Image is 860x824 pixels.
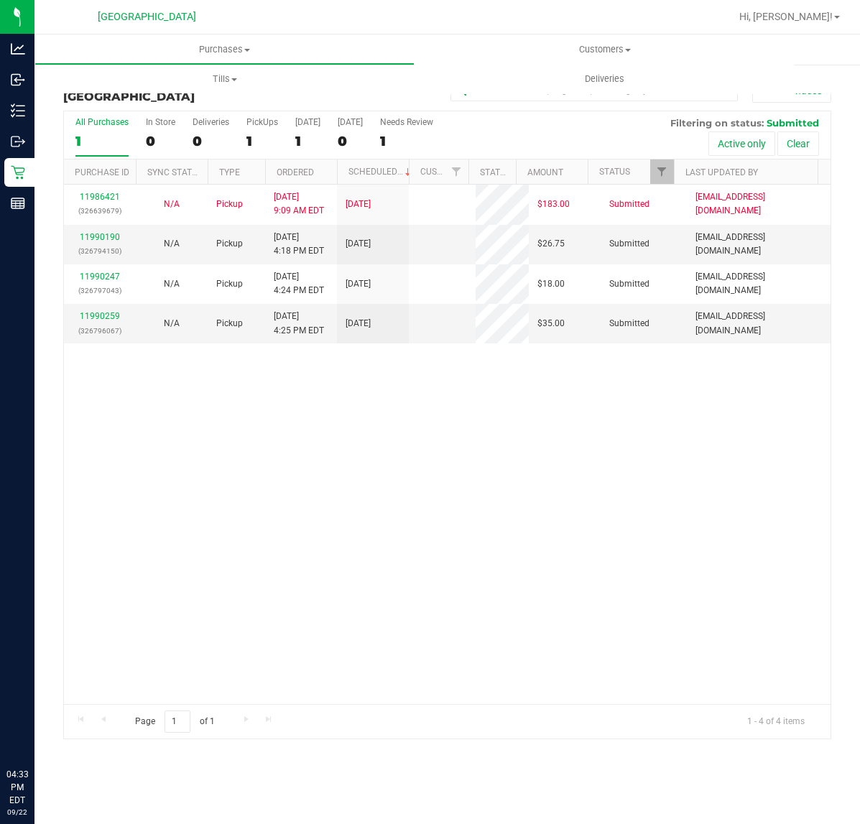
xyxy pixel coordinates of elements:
div: 1 [75,133,129,149]
div: PickUps [246,117,278,127]
span: Not Applicable [164,199,180,209]
span: [GEOGRAPHIC_DATA] [63,90,195,103]
span: $18.00 [537,277,565,291]
span: [DATE] [346,277,371,291]
p: (326797043) [73,284,127,297]
span: 1 - 4 of 4 items [736,710,816,732]
p: (326639679) [73,204,127,218]
span: Not Applicable [164,279,180,289]
a: Last Updated By [685,167,758,177]
span: $26.75 [537,237,565,251]
a: Tills [34,64,415,94]
a: Purchases [34,34,415,65]
div: 0 [193,133,229,149]
span: Submitted [609,277,649,291]
a: Deliveries [415,64,795,94]
div: All Purchases [75,117,129,127]
button: N/A [164,277,180,291]
span: Page of 1 [123,710,226,733]
div: 1 [380,133,433,149]
a: Status [599,167,630,177]
span: [DATE] 4:25 PM EDT [274,310,324,337]
a: 11986421 [80,192,120,202]
span: [DATE] 4:24 PM EDT [274,270,324,297]
span: [GEOGRAPHIC_DATA] [98,11,196,23]
a: 11990247 [80,272,120,282]
span: [EMAIL_ADDRESS][DOMAIN_NAME] [695,190,822,218]
p: 04:33 PM EDT [6,768,28,807]
p: 09/22 [6,807,28,818]
div: 1 [246,133,278,149]
div: 0 [146,133,175,149]
inline-svg: Outbound [11,134,25,149]
a: Amount [527,167,563,177]
div: In Store [146,117,175,127]
div: Needs Review [380,117,433,127]
span: [EMAIL_ADDRESS][DOMAIN_NAME] [695,231,822,258]
span: [EMAIL_ADDRESS][DOMAIN_NAME] [695,310,822,337]
inline-svg: Retail [11,165,25,180]
inline-svg: Reports [11,196,25,210]
iframe: Resource center [14,709,57,752]
span: $183.00 [537,198,570,211]
span: Pickup [216,277,243,291]
span: [DATE] [346,198,371,211]
a: Filter [650,159,674,184]
a: Filter [445,159,468,184]
a: Ordered [277,167,314,177]
a: Customer [420,167,465,177]
span: Tills [35,73,414,85]
div: 0 [338,133,363,149]
span: Submitted [609,237,649,251]
inline-svg: Inventory [11,103,25,118]
span: Submitted [609,317,649,330]
a: State Registry ID [480,167,555,177]
button: N/A [164,237,180,251]
span: [DATE] [346,237,371,251]
a: Customers [415,34,795,65]
a: Type [219,167,240,177]
span: Not Applicable [164,318,180,328]
input: 1 [165,710,190,733]
div: 1 [295,133,320,149]
span: Submitted [767,117,819,129]
span: Filtering on status: [670,117,764,129]
a: Purchase ID [75,167,129,177]
span: Hi, [PERSON_NAME]! [739,11,833,22]
inline-svg: Analytics [11,42,25,56]
a: Scheduled [348,167,414,177]
span: $35.00 [537,317,565,330]
h3: Purchase Fulfillment: [63,78,319,103]
span: Purchases [35,43,414,56]
span: [DATE] 4:18 PM EDT [274,231,324,258]
a: Sync Status [147,167,203,177]
button: N/A [164,317,180,330]
button: Active only [708,131,775,156]
a: 11990190 [80,232,120,242]
span: Not Applicable [164,239,180,249]
span: [EMAIL_ADDRESS][DOMAIN_NAME] [695,270,822,297]
div: Deliveries [193,117,229,127]
span: Pickup [216,317,243,330]
p: (326794150) [73,244,127,258]
span: Customers [415,43,794,56]
span: Submitted [609,198,649,211]
span: Pickup [216,237,243,251]
inline-svg: Inbound [11,73,25,87]
span: [DATE] [346,317,371,330]
button: N/A [164,198,180,211]
span: Deliveries [565,73,644,85]
span: Pickup [216,198,243,211]
p: (326796067) [73,324,127,338]
div: [DATE] [295,117,320,127]
a: 11990259 [80,311,120,321]
span: [DATE] 9:09 AM EDT [274,190,324,218]
button: Clear [777,131,819,156]
div: [DATE] [338,117,363,127]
